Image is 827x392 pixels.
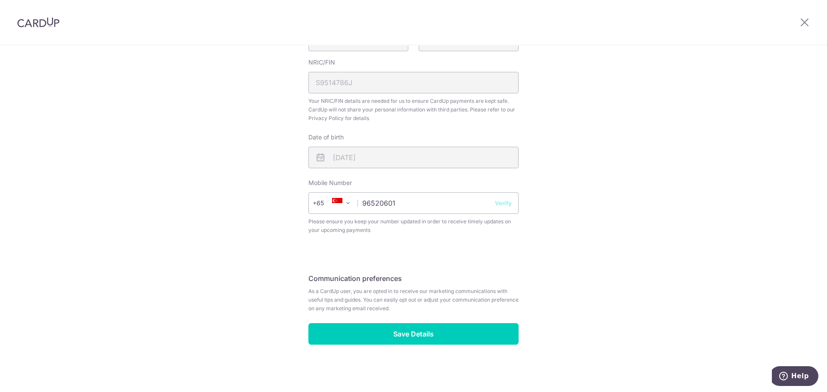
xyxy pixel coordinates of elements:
[17,17,59,28] img: CardUp
[313,198,336,208] span: +65
[308,217,519,235] span: Please ensure you keep your number updated in order to receive timely updates on your upcoming pa...
[308,273,519,284] h5: Communication preferences
[308,287,519,313] span: As a CardUp user, you are opted in to receive our marketing communications with useful tips and g...
[315,198,336,208] span: +65
[308,323,519,345] input: Save Details
[308,58,335,67] label: NRIC/FIN
[495,199,512,207] button: Verify
[308,179,352,187] label: Mobile Number
[308,133,344,142] label: Date of birth
[308,97,519,123] span: Your NRIC/FIN details are needed for us to ensure CardUp payments are kept safe. CardUp will not ...
[772,366,818,388] iframe: Opens a widget where you can find more information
